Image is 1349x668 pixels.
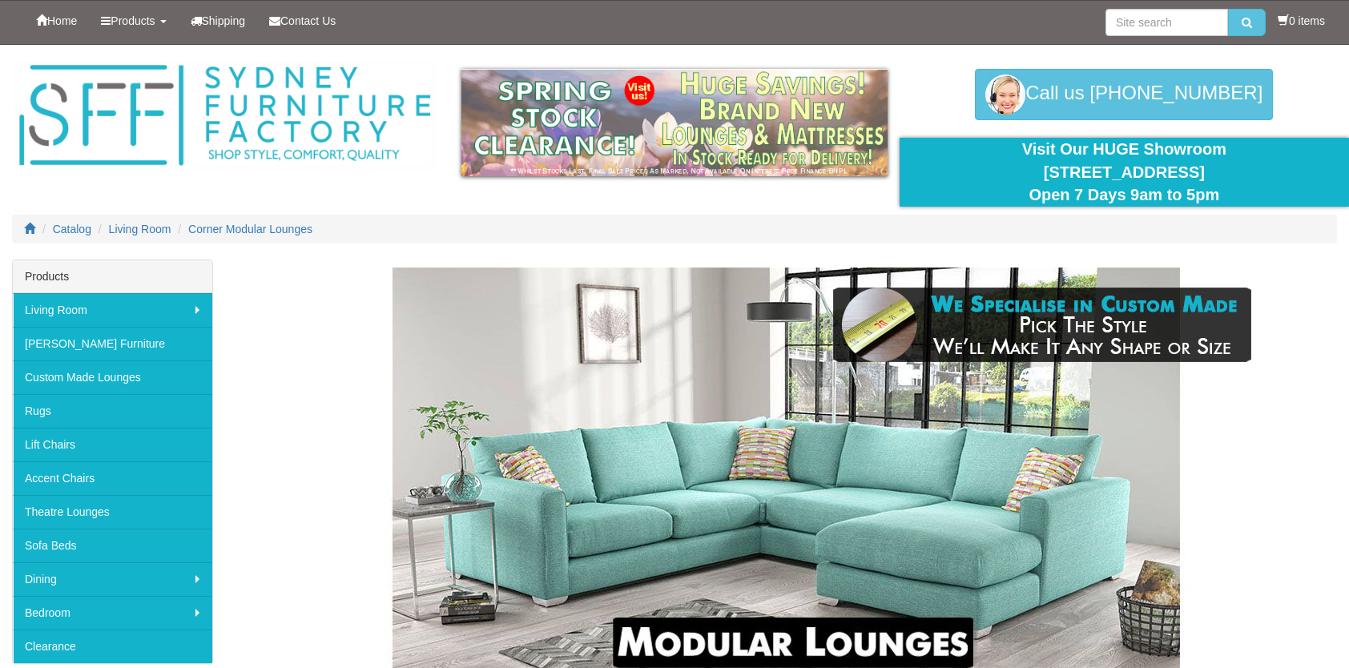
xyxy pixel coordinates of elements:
[109,223,171,235] a: Living Room
[13,461,212,495] a: Accent Chairs
[912,138,1337,207] div: Visit Our HUGE Showroom [STREET_ADDRESS] Open 7 Days 9am to 5pm
[13,327,212,360] a: [PERSON_NAME] Furniture
[1278,13,1325,29] li: 0 items
[13,529,212,562] a: Sofa Beds
[12,61,437,171] img: Sydney Furniture Factory
[89,1,178,41] a: Products
[257,1,348,41] a: Contact Us
[13,596,212,630] a: Bedroom
[13,495,212,529] a: Theatre Lounges
[24,1,89,41] a: Home
[13,394,212,428] a: Rugs
[13,360,212,394] a: Custom Made Lounges
[202,14,246,27] span: Shipping
[179,1,258,41] a: Shipping
[280,14,336,27] span: Contact Us
[13,428,212,461] a: Lift Chairs
[111,14,155,27] span: Products
[1105,9,1228,36] input: Site search
[188,223,312,235] a: Corner Modular Lounges
[13,562,212,596] a: Dining
[53,223,91,235] a: Catalog
[13,630,212,663] a: Clearance
[306,268,1267,668] img: Corner Modular Lounges
[13,293,212,327] a: Living Room
[13,260,212,293] div: Products
[47,14,77,27] span: Home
